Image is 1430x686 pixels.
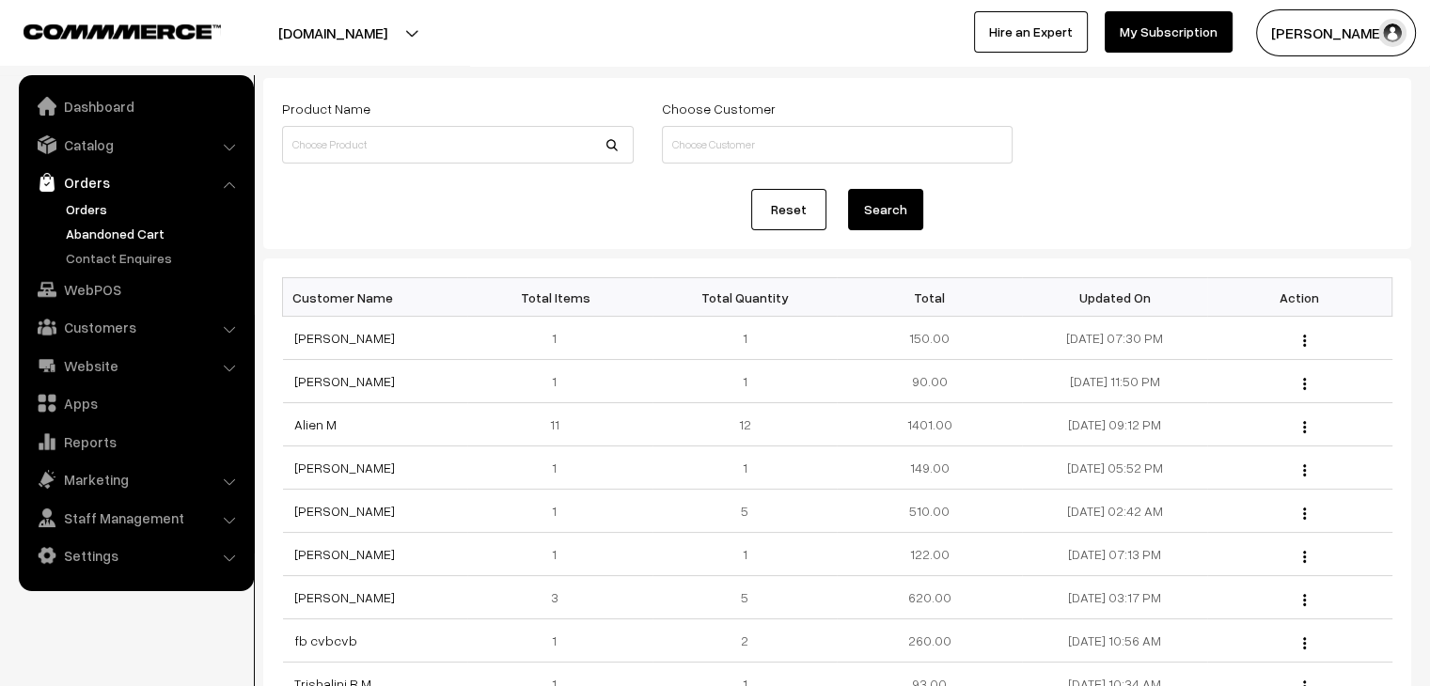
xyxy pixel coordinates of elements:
[467,619,652,663] td: 1
[974,11,1088,53] a: Hire an Expert
[1022,278,1207,317] th: Updated On
[1378,19,1406,47] img: user
[49,49,207,64] div: Domain: [DOMAIN_NAME]
[24,165,247,199] a: Orders
[837,490,1022,533] td: 510.00
[1303,378,1306,390] img: Menu
[24,19,188,41] a: COMMMERCE
[208,111,317,123] div: Keywords by Traffic
[61,224,247,243] a: Abandoned Cart
[294,460,395,476] a: [PERSON_NAME]
[837,317,1022,360] td: 150.00
[1022,360,1207,403] td: [DATE] 11:50 PM
[1303,464,1306,476] img: Menu
[467,278,652,317] th: Total Items
[212,9,453,56] button: [DOMAIN_NAME]
[24,462,247,496] a: Marketing
[24,386,247,420] a: Apps
[1303,335,1306,347] img: Menu
[837,446,1022,490] td: 149.00
[1022,403,1207,446] td: [DATE] 09:12 PM
[30,49,45,64] img: website_grey.svg
[652,533,838,576] td: 1
[467,317,652,360] td: 1
[652,576,838,619] td: 5
[1303,551,1306,563] img: Menu
[283,278,468,317] th: Customer Name
[652,278,838,317] th: Total Quantity
[467,490,652,533] td: 1
[1105,11,1233,53] a: My Subscription
[61,248,247,268] a: Contact Enquires
[1303,637,1306,649] img: Menu
[1022,446,1207,490] td: [DATE] 05:52 PM
[294,503,395,519] a: [PERSON_NAME]
[662,99,776,118] label: Choose Customer
[1022,576,1207,619] td: [DATE] 03:17 PM
[24,501,247,535] a: Staff Management
[24,89,247,123] a: Dashboard
[751,189,826,230] a: Reset
[294,330,395,346] a: [PERSON_NAME]
[71,111,168,123] div: Domain Overview
[652,317,838,360] td: 1
[1022,533,1207,576] td: [DATE] 07:13 PM
[24,538,247,572] a: Settings
[1303,594,1306,606] img: Menu
[837,278,1022,317] th: Total
[837,619,1022,663] td: 260.00
[1303,421,1306,433] img: Menu
[848,189,923,230] button: Search
[652,446,838,490] td: 1
[837,403,1022,446] td: 1401.00
[24,128,247,162] a: Catalog
[652,403,838,446] td: 12
[294,632,357,648] a: fb cvbcvb
[467,403,652,446] td: 11
[1022,490,1207,533] td: [DATE] 02:42 AM
[837,576,1022,619] td: 620.00
[1256,9,1416,56] button: [PERSON_NAME]…
[1022,317,1207,360] td: [DATE] 07:30 PM
[51,109,66,124] img: tab_domain_overview_orange.svg
[294,373,395,389] a: [PERSON_NAME]
[652,490,838,533] td: 5
[467,576,652,619] td: 3
[652,360,838,403] td: 1
[24,24,221,39] img: COMMMERCE
[467,533,652,576] td: 1
[294,546,395,562] a: [PERSON_NAME]
[837,533,1022,576] td: 122.00
[282,126,634,164] input: Choose Product
[61,199,247,219] a: Orders
[53,30,92,45] div: v 4.0.25
[187,109,202,124] img: tab_keywords_by_traffic_grey.svg
[652,619,838,663] td: 2
[294,589,395,605] a: [PERSON_NAME]
[24,310,247,344] a: Customers
[1303,507,1306,520] img: Menu
[837,360,1022,403] td: 90.00
[30,30,45,45] img: logo_orange.svg
[294,416,337,432] a: Alien M
[1022,619,1207,663] td: [DATE] 10:56 AM
[467,446,652,490] td: 1
[24,425,247,459] a: Reports
[282,99,370,118] label: Product Name
[467,360,652,403] td: 1
[662,126,1014,164] input: Choose Customer
[1207,278,1392,317] th: Action
[24,273,247,306] a: WebPOS
[24,349,247,382] a: Website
